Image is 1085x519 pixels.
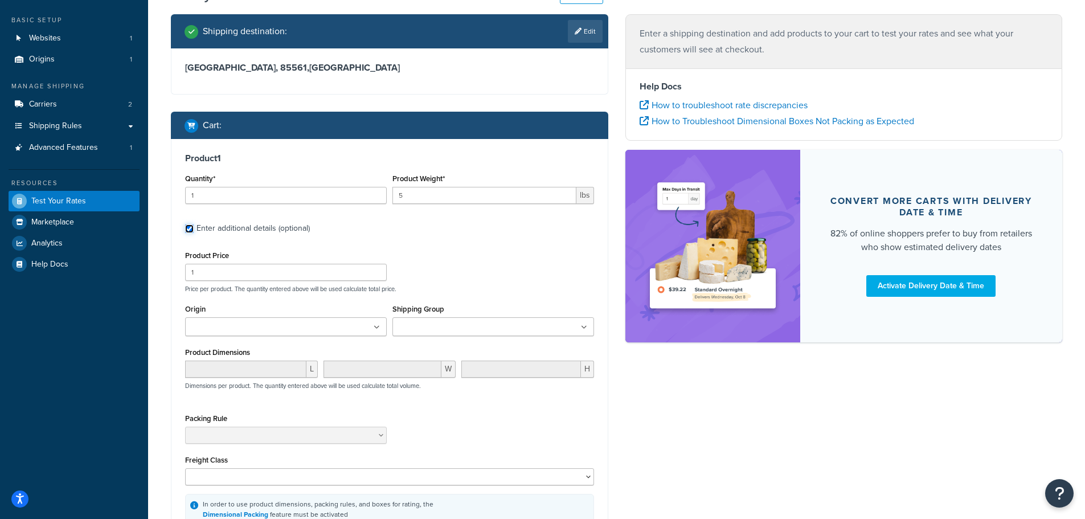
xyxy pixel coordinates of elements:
[185,187,387,204] input: 0.0
[1045,479,1074,508] button: Open Resource Center
[9,94,140,115] li: Carriers
[640,115,914,128] a: How to Troubleshoot Dimensional Boxes Not Packing as Expected
[9,15,140,25] div: Basic Setup
[9,137,140,158] a: Advanced Features1
[828,227,1035,254] div: 82% of online shoppers prefer to buy from retailers who show estimated delivery dates
[392,174,445,183] label: Product Weight*
[185,414,227,423] label: Packing Rule
[29,55,55,64] span: Origins
[640,99,808,112] a: How to troubleshoot rate discrepancies
[31,218,74,227] span: Marketplace
[9,49,140,70] a: Origins1
[130,143,132,153] span: 1
[185,174,215,183] label: Quantity*
[185,153,594,164] h3: Product 1
[203,120,222,130] h2: Cart :
[9,81,140,91] div: Manage Shipping
[29,100,57,109] span: Carriers
[185,62,594,73] h3: [GEOGRAPHIC_DATA], 85561 , [GEOGRAPHIC_DATA]
[576,187,594,204] span: lbs
[642,167,783,325] img: feature-image-ddt-36eae7f7280da8017bfb280eaccd9c446f90b1fe08728e4019434db127062ab4.png
[392,305,444,313] label: Shipping Group
[130,34,132,43] span: 1
[128,100,132,109] span: 2
[441,361,456,378] span: W
[828,195,1035,218] div: Convert more carts with delivery date & time
[9,254,140,275] a: Help Docs
[31,197,86,206] span: Test Your Rates
[9,233,140,254] a: Analytics
[9,212,140,232] a: Marketplace
[640,80,1049,93] h4: Help Docs
[185,305,206,313] label: Origin
[185,456,228,464] label: Freight Class
[185,348,250,357] label: Product Dimensions
[29,121,82,131] span: Shipping Rules
[9,28,140,49] a: Websites1
[9,178,140,188] div: Resources
[29,34,61,43] span: Websites
[185,251,229,260] label: Product Price
[182,285,597,293] p: Price per product. The quantity entered above will be used calculate total price.
[9,94,140,115] a: Carriers2
[581,361,594,378] span: H
[568,20,603,43] a: Edit
[29,143,98,153] span: Advanced Features
[31,239,63,248] span: Analytics
[185,224,194,233] input: Enter additional details (optional)
[9,49,140,70] li: Origins
[392,187,576,204] input: 0.00
[9,116,140,137] a: Shipping Rules
[306,361,318,378] span: L
[130,55,132,64] span: 1
[640,26,1049,58] p: Enter a shipping destination and add products to your cart to test your rates and see what your c...
[9,137,140,158] li: Advanced Features
[866,275,996,297] a: Activate Delivery Date & Time
[203,26,287,36] h2: Shipping destination :
[196,220,310,236] div: Enter additional details (optional)
[9,28,140,49] li: Websites
[182,382,421,390] p: Dimensions per product. The quantity entered above will be used calculate total volume.
[31,260,68,269] span: Help Docs
[9,191,140,211] a: Test Your Rates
